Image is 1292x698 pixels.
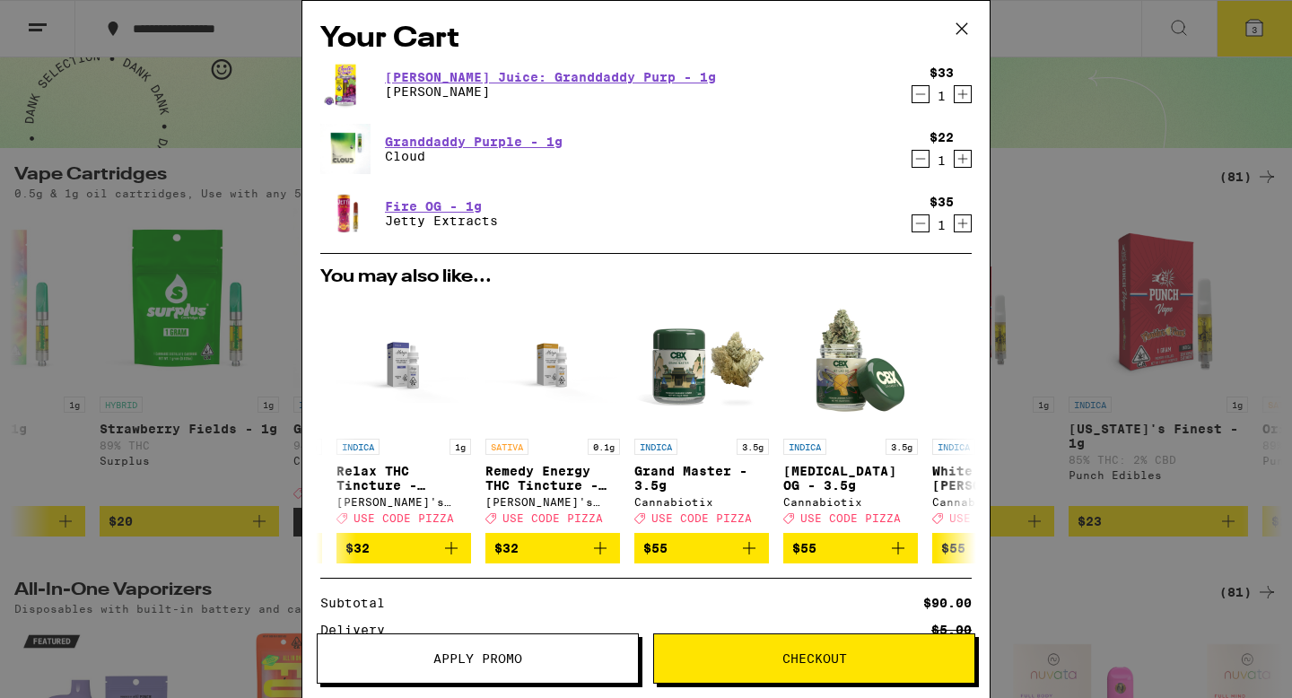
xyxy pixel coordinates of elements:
a: [PERSON_NAME] Juice: Granddaddy Purp - 1g [385,70,716,84]
span: $55 [941,541,965,555]
span: USE CODE PIZZA [949,512,1050,524]
div: Cannabiotix [783,496,918,508]
span: $32 [494,541,519,555]
p: White [PERSON_NAME] - 3.5g [932,464,1067,493]
a: Open page for Relax THC Tincture - 1000mg from Mary's Medicinals [336,295,471,533]
div: $33 [930,65,954,80]
span: USE CODE PIZZA [651,512,752,524]
button: Decrement [912,85,930,103]
div: 1 [930,218,954,232]
p: Grand Master - 3.5g [634,464,769,493]
p: Jetty Extracts [385,214,498,228]
img: Cannabiotix - Grand Master - 3.5g [634,295,769,430]
div: $22 [930,130,954,144]
button: Increment [954,85,972,103]
span: USE CODE PIZZA [800,512,901,524]
p: [PERSON_NAME] [385,84,716,99]
a: Open page for Grand Master - 3.5g from Cannabiotix [634,295,769,533]
div: $5.00 [931,624,972,636]
div: $90.00 [923,597,972,609]
div: Cannabiotix [634,496,769,508]
h2: Your Cart [320,19,972,59]
img: Cannabiotix - Jet Lag OG - 3.5g [783,295,918,430]
button: Increment [954,150,972,168]
div: Subtotal [320,597,397,609]
div: Cannabiotix [932,496,1067,508]
img: Cloud - Granddaddy Purple - 1g [320,124,371,174]
span: Apply Promo [433,652,522,665]
button: Add to bag [634,533,769,563]
div: [PERSON_NAME]'s Medicinals [336,496,471,508]
p: 0.1g [588,439,620,455]
p: 3.5g [737,439,769,455]
div: Delivery [320,624,397,636]
button: Increment [954,214,972,232]
p: Relax THC Tincture - 1000mg [336,464,471,493]
p: Remedy Energy THC Tincture - 1000mg [485,464,620,493]
img: Jeeter - Jeeter Juice: Granddaddy Purp - 1g [320,59,371,109]
div: [PERSON_NAME]'s Medicinals [485,496,620,508]
span: $32 [345,541,370,555]
button: Add to bag [932,533,1067,563]
img: Jetty Extracts - Fire OG - 1g [320,188,371,239]
span: Checkout [782,652,847,665]
span: USE CODE PIZZA [502,512,603,524]
p: SATIVA [485,439,528,455]
a: Open page for Remedy Energy THC Tincture - 1000mg from Mary's Medicinals [485,295,620,533]
img: Mary's Medicinals - Remedy Energy THC Tincture - 1000mg [485,295,620,430]
a: Open page for White Walker OG - 3.5g from Cannabiotix [932,295,1067,533]
a: Fire OG - 1g [385,199,498,214]
p: INDICA [336,439,380,455]
a: Granddaddy Purple - 1g [385,135,563,149]
button: Add to bag [485,533,620,563]
p: 3.5g [886,439,918,455]
button: Decrement [912,214,930,232]
div: $35 [930,195,954,209]
p: [MEDICAL_DATA] OG - 3.5g [783,464,918,493]
p: INDICA [634,439,677,455]
h2: You may also like... [320,268,972,286]
p: 1g [450,439,471,455]
button: Apply Promo [317,633,639,684]
p: INDICA [932,439,975,455]
button: Add to bag [336,533,471,563]
img: Mary's Medicinals - Relax THC Tincture - 1000mg [336,295,471,430]
div: 1 [930,89,954,103]
p: INDICA [783,439,826,455]
p: Cloud [385,149,563,163]
span: $55 [792,541,816,555]
button: Add to bag [783,533,918,563]
a: Open page for Jet Lag OG - 3.5g from Cannabiotix [783,295,918,533]
button: Decrement [912,150,930,168]
span: $55 [643,541,668,555]
div: 1 [930,153,954,168]
span: USE CODE PIZZA [354,512,454,524]
button: Checkout [653,633,975,684]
